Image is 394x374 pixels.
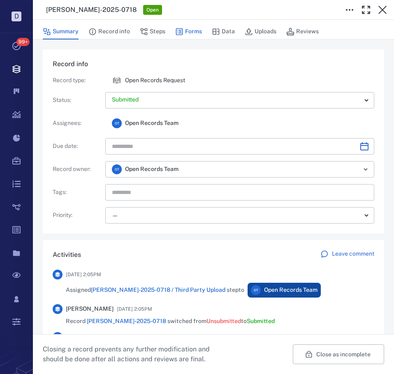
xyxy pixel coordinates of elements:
button: Data [212,24,235,39]
a: [PERSON_NAME]-2025-0718 [87,318,166,324]
button: Choose date [356,138,373,155]
p: Assignees : [53,119,102,127]
p: Status : [53,96,102,104]
span: Open [145,7,160,14]
p: Closing a record prevents any further modification and should be done after all actions and revie... [43,344,213,364]
a: Leave comment [320,250,374,260]
div: Open Records Request [112,76,122,85]
button: Record info [88,24,130,39]
span: [DATE] 2:05PM [66,270,101,279]
span: Help [73,6,90,13]
button: Reviews [286,24,319,39]
button: Toggle Fullscreen [358,2,374,18]
h3: [PERSON_NAME]-2025-0718 [46,5,137,15]
span: Submitted [247,318,275,324]
button: Close [374,2,391,18]
button: Forms [175,24,202,39]
h6: Record info [53,59,374,69]
button: Toggle to Edit Boxes [341,2,358,18]
span: Open Records Team [125,119,178,127]
span: 99+ [16,38,30,46]
p: Tags : [53,188,102,196]
p: Due date : [53,142,102,150]
button: Open [360,164,371,175]
span: [DATE] 2:05PM [117,304,152,314]
div: O T [251,285,261,295]
p: Open Records Request [125,76,185,85]
span: Open Records Team [264,286,318,294]
p: Priority : [53,211,102,219]
img: icon Open Records Request [112,76,122,85]
div: O T [112,164,122,174]
p: Record owner : [53,165,102,173]
span: [PERSON_NAME] [66,305,114,313]
div: O T [112,118,122,128]
button: Summary [43,24,79,39]
button: Steps [140,24,165,39]
p: Submitted [112,96,361,104]
h6: Activities [53,250,81,260]
span: Unsubmitted [206,318,241,324]
a: [PERSON_NAME]-2025-0718 / Third Party Upload [91,286,225,293]
button: Uploads [245,24,276,39]
div: Record infoRecord type:icon Open Records RequestOpen Records RequestStatus:Assignees:OTOpen Recor... [43,49,384,240]
p: D [12,12,21,21]
p: Leave comment [332,250,374,258]
span: [DATE] 2:05PM [117,332,152,342]
span: Open Records Team [125,165,178,173]
span: Assigned step to [66,286,244,294]
button: Close as incomplete [293,344,384,364]
span: Record switched from to [66,317,275,326]
span: [PERSON_NAME] [66,333,114,341]
p: Record type : [53,76,102,85]
div: — [112,211,361,220]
